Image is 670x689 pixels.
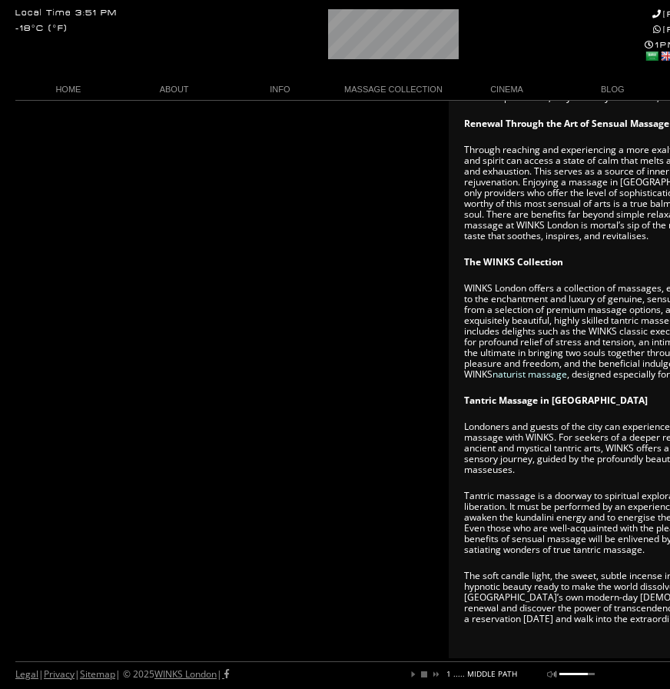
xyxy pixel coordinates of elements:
[454,79,560,100] a: CINEMA
[464,394,648,407] strong: Tantric Massage in [GEOGRAPHIC_DATA]
[154,667,217,681] a: WINKS London
[15,667,38,681] a: Legal
[420,670,429,679] a: stop
[121,79,227,100] a: ABOUT
[227,79,333,100] a: INFO
[464,255,563,268] strong: The WINKS Collection
[333,79,453,100] a: MASSAGE COLLECTION
[15,79,121,100] a: HOME
[15,25,68,33] div: -18°C (°F)
[547,670,556,679] a: mute
[15,9,118,18] div: Local Time 3:51 PM
[559,79,665,100] a: BLOG
[493,368,567,381] a: naturist massage
[15,662,229,687] div: | | | © 2025 |
[645,50,658,62] a: Arabic
[44,667,75,681] a: Privacy
[464,117,669,130] strong: Renewal Through the Art of Sensual Massage
[409,670,418,679] a: play
[430,670,439,679] a: next
[80,667,115,681] a: Sitemap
